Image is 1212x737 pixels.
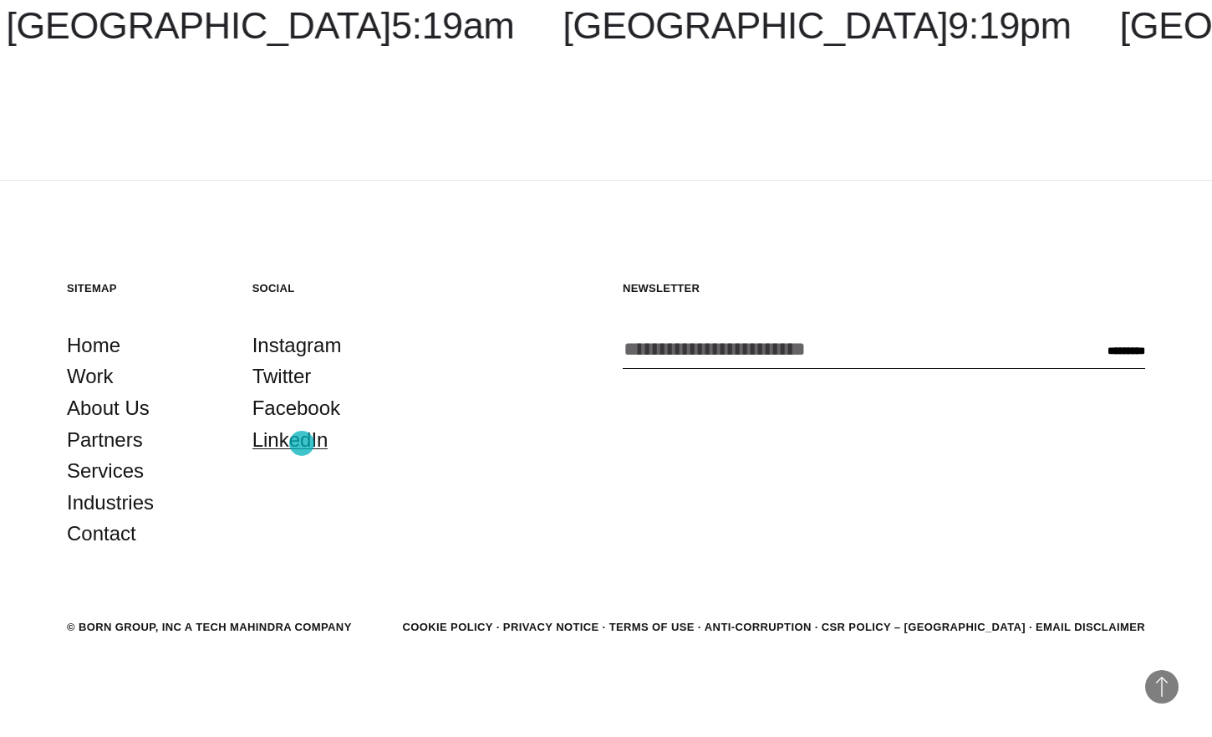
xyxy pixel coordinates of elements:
[67,392,150,424] a: About Us
[822,621,1026,633] a: CSR POLICY – [GEOGRAPHIC_DATA]
[67,619,352,636] div: © BORN GROUP, INC A Tech Mahindra Company
[1145,670,1179,704] button: Back to Top
[252,361,312,392] a: Twitter
[6,4,514,47] a: [GEOGRAPHIC_DATA]5:19am
[503,621,599,633] a: Privacy Notice
[252,330,342,361] a: Instagram
[402,621,492,633] a: Cookie Policy
[252,392,340,424] a: Facebook
[67,424,143,456] a: Partners
[67,361,114,392] a: Work
[67,455,144,487] a: Services
[948,4,1071,47] span: 9:19pm
[67,487,154,519] a: Industries
[623,281,1145,295] h5: Newsletter
[609,621,695,633] a: Terms of Use
[67,518,136,550] a: Contact
[563,4,1071,47] a: [GEOGRAPHIC_DATA]9:19pm
[67,330,120,361] a: Home
[705,621,812,633] a: Anti-Corruption
[1036,621,1145,633] a: Email Disclaimer
[252,281,405,295] h5: Social
[391,4,514,47] span: 5:19am
[67,281,219,295] h5: Sitemap
[252,424,328,456] a: LinkedIn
